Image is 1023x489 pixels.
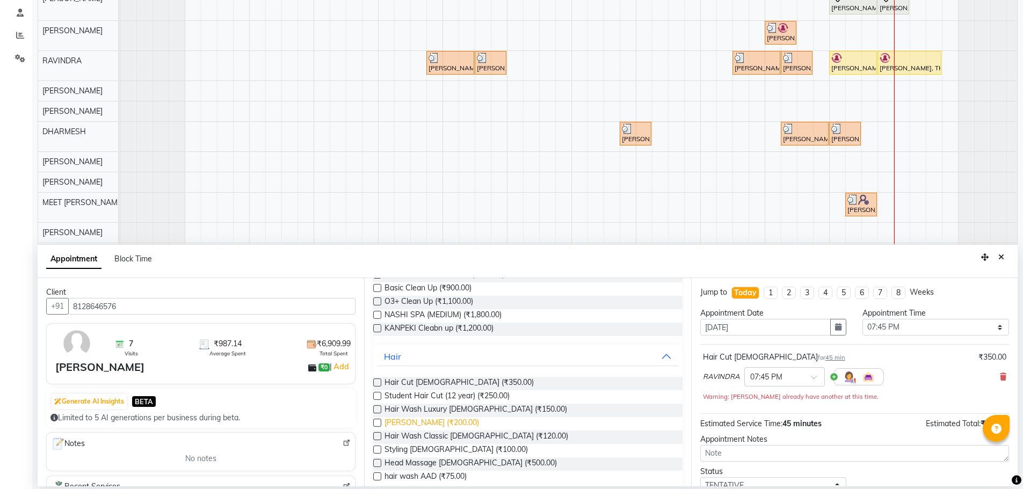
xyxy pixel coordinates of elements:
button: Hair [378,347,678,366]
div: [PERSON_NAME], TK03, 03:45 PM-04:15 PM, Head Massage [DEMOGRAPHIC_DATA] [621,123,650,144]
div: Status [700,466,847,477]
li: 8 [891,287,905,299]
span: Visits [125,349,138,357]
span: Head Massage [DEMOGRAPHIC_DATA] (₹500.00) [384,457,557,471]
span: [PERSON_NAME] [42,26,103,35]
input: yyyy-mm-dd [700,319,831,335]
li: 2 [782,287,796,299]
div: [PERSON_NAME], TK07, 07:45 PM-08:45 PM, Global Colour [DEMOGRAPHIC_DATA] [879,53,940,73]
span: Total Spent [320,349,348,357]
div: Weeks [910,287,934,298]
span: MEET [PERSON_NAME] [42,198,124,207]
span: 45 min [825,354,845,361]
span: BETA [132,396,156,406]
li: 6 [855,287,869,299]
div: [PERSON_NAME], TK09, 06:15 PM-07:00 PM, Hair Cut [DEMOGRAPHIC_DATA] [782,123,828,144]
div: Jump to [700,287,727,298]
button: Close [993,249,1009,266]
div: Client [46,287,355,298]
li: 7 [873,287,887,299]
span: O3+ Clean Up (₹1,100.00) [384,296,473,309]
span: [PERSON_NAME] [42,157,103,166]
span: KANPEKI Cleabn up (₹1,200.00) [384,323,494,336]
div: Appointment Time [862,308,1009,319]
div: [PERSON_NAME], TK02, 01:30 PM-02:00 PM, [PERSON_NAME] [476,53,505,73]
div: [PERSON_NAME], TK08, 07:15 PM-07:45 PM, [PERSON_NAME] [846,194,876,215]
span: 45 minutes [782,419,822,428]
span: [PERSON_NAME] [42,106,103,116]
div: [PERSON_NAME], TK04, 05:30 PM-06:15 PM, Hair Cut [DEMOGRAPHIC_DATA] [734,53,779,73]
span: Appointment [46,250,101,269]
span: Hair Cut [DEMOGRAPHIC_DATA] (₹350.00) [384,377,534,390]
span: Notes [51,437,85,451]
span: ₹350.00 [981,419,1009,428]
span: hair wash AAD (₹75.00) [384,471,467,484]
small: for [818,354,845,361]
span: Hair Wash Luxury [DEMOGRAPHIC_DATA] (₹150.00) [384,404,567,417]
div: Appointment Notes [700,434,1009,445]
span: Block Time [114,254,152,264]
span: 7 [129,338,133,349]
span: RAVINDRA [42,56,82,65]
span: Average Spent [209,349,246,357]
span: Basic Clean Up (₹900.00) [384,282,471,296]
span: Estimated Total: [926,419,981,428]
span: RAVINDRA [703,371,740,382]
div: Hair [384,350,401,363]
span: | [330,360,351,373]
small: Warning: [PERSON_NAME] already have another at this time. [703,393,879,400]
span: NASHI SPA (MEDIUM) (₹1,800.00) [384,309,502,323]
li: 1 [764,287,778,299]
div: [PERSON_NAME], TK04, 06:15 PM-06:45 PM, [PERSON_NAME] [782,53,811,73]
button: +91 [46,298,69,315]
span: DHARMESH [42,127,86,136]
span: No notes [185,453,216,464]
input: Search by Name/Mobile/Email/Code [68,298,355,315]
span: Student Hair Cut (12 year) (₹250.00) [384,390,510,404]
span: ₹987.14 [214,338,242,349]
img: Hairdresser.png [843,370,855,383]
div: Hair Cut [DEMOGRAPHIC_DATA] [703,352,845,363]
div: [PERSON_NAME], TK09, 07:00 PM-07:30 PM, [PERSON_NAME] [830,123,860,144]
span: Hair Wash Classic [DEMOGRAPHIC_DATA] (₹120.00) [384,430,568,444]
img: Interior.png [862,370,875,383]
a: Add [332,360,351,373]
span: [PERSON_NAME] [42,177,103,187]
li: 4 [818,287,832,299]
button: Generate AI Insights [52,394,127,409]
span: [PERSON_NAME] [42,86,103,96]
div: [PERSON_NAME], TK06, 06:00 PM-06:30 PM, [PERSON_NAME] [766,23,795,43]
span: ₹6,909.99 [317,338,351,349]
div: [PERSON_NAME] [55,359,144,375]
div: Limited to 5 AI generations per business during beta. [50,412,351,424]
span: ₹0 [318,363,330,372]
span: Styling [DEMOGRAPHIC_DATA] (₹100.00) [384,444,528,457]
div: ₹350.00 [978,352,1006,363]
img: avatar [61,328,92,359]
span: [PERSON_NAME] (₹200.00) [384,417,479,430]
span: [PERSON_NAME] [42,228,103,237]
div: Appointment Date [700,308,847,319]
div: [PERSON_NAME], TK02, 12:45 PM-01:30 PM, Hair Cut [DEMOGRAPHIC_DATA] [427,53,473,73]
span: Estimated Service Time: [700,419,782,428]
div: Today [734,287,757,298]
li: 3 [800,287,814,299]
li: 5 [837,287,851,299]
div: [PERSON_NAME], TK07, 07:00 PM-07:45 PM, Hair Cut [DEMOGRAPHIC_DATA] [830,53,876,73]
